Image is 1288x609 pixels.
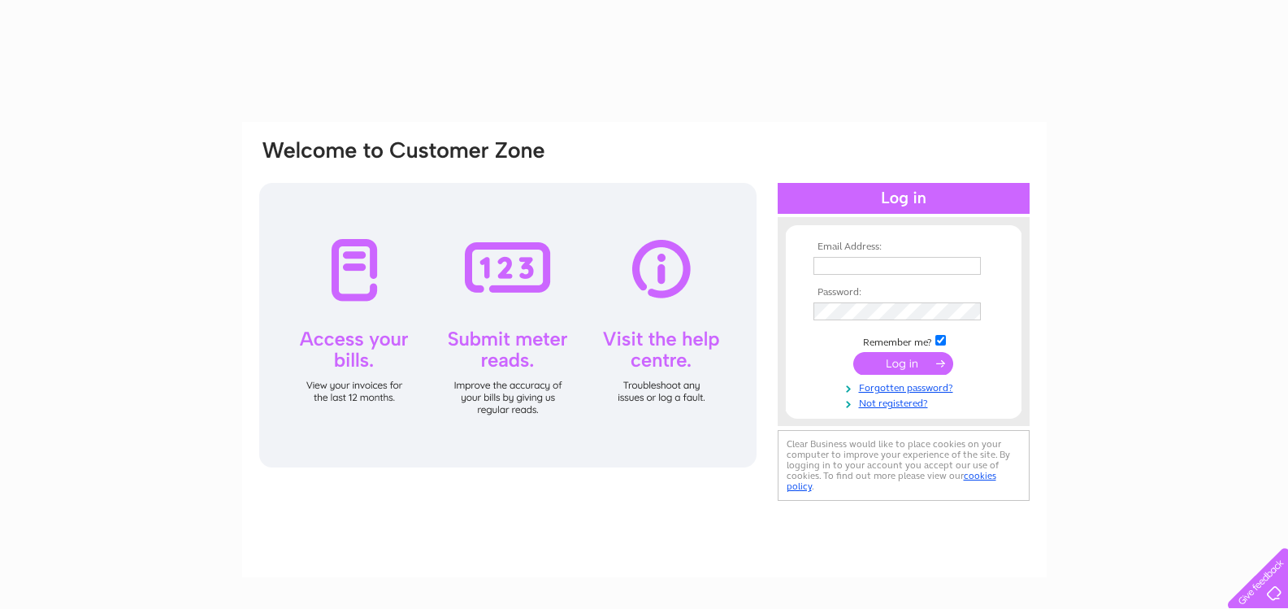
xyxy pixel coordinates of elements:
[778,430,1030,501] div: Clear Business would like to place cookies on your computer to improve your experience of the sit...
[809,287,998,298] th: Password:
[813,394,998,410] a: Not registered?
[809,333,998,349] td: Remember me?
[787,470,996,492] a: cookies policy
[809,241,998,253] th: Email Address:
[813,379,998,394] a: Forgotten password?
[853,352,953,375] input: Submit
